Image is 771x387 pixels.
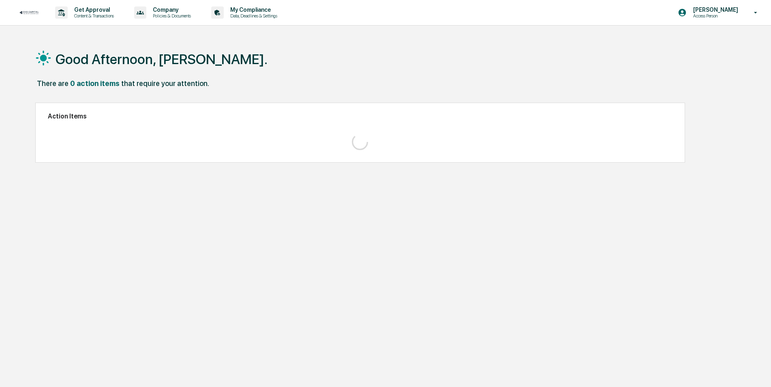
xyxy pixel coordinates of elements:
[56,51,268,67] h1: Good Afternoon, [PERSON_NAME].
[146,13,195,19] p: Policies & Documents
[687,6,742,13] p: [PERSON_NAME]
[70,79,120,88] div: 0 action items
[68,6,118,13] p: Get Approval
[146,6,195,13] p: Company
[224,13,281,19] p: Data, Deadlines & Settings
[19,11,39,15] img: logo
[48,112,672,120] h2: Action Items
[224,6,281,13] p: My Compliance
[68,13,118,19] p: Content & Transactions
[121,79,209,88] div: that require your attention.
[37,79,69,88] div: There are
[687,13,742,19] p: Access Person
